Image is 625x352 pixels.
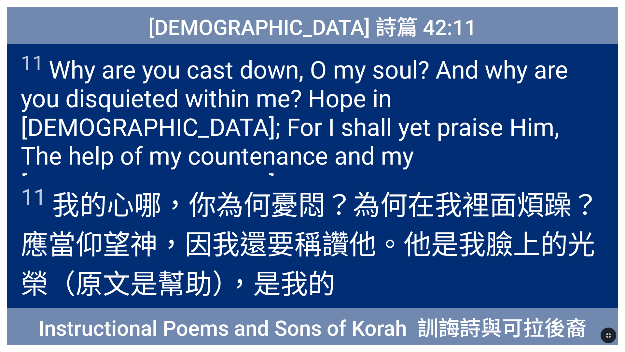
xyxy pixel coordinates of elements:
span: Instructional Poems and Sons of Korah 訓誨詩與可拉後裔 [38,311,587,342]
wh430: 。 [306,308,334,340]
span: Why are you cast down, O my soul? And why are you disquieted within me? Hope in [DEMOGRAPHIC_DATA... [21,51,604,199]
span: [DEMOGRAPHIC_DATA] 詩篇 42:11 [148,10,477,41]
span: 我的心 [21,183,604,341]
sup: 11 [21,51,44,75]
wh5315: 哪，你為何憂悶 [21,189,599,340]
wh6440: 的光榮（原文是幫助 [21,229,595,340]
wh430: ，因我還要稱讚 [21,229,595,340]
wh3034: 他。他是我臉上 [21,229,595,340]
sup: 11 [21,184,46,211]
wh3176: 神 [21,229,595,340]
